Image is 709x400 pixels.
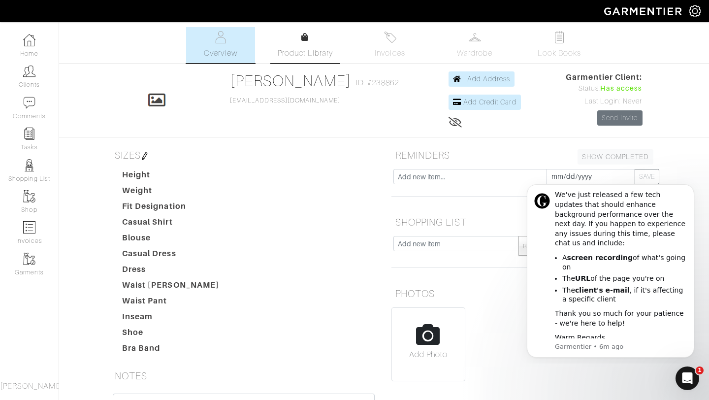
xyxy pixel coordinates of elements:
img: stylists-icon-eb353228a002819b7ec25b43dbf5f0378dd9e0616d9560372ff212230b889e62.png [23,159,35,171]
a: Send Invite [597,110,643,126]
img: clients-icon-6bae9207a08558b7cb47a8932f037763ab4055f8c8b6bfacd5dc20c3e0201464.png [23,65,35,77]
span: 1 [696,367,704,374]
span: Has access [600,83,643,94]
img: reminder-icon-8004d30b9f0a5d33ae49ab947aed9ed385cf756f9e5892f1edd6e32f2345188e.png [23,128,35,140]
dt: Shoe [115,327,227,342]
img: wardrobe-487a4870c1b7c33e795ec22d11cfc2ed9d08956e64fb3008fe2437562e282088.svg [469,31,481,43]
a: Product Library [271,32,340,59]
a: Look Books [525,27,594,63]
dt: Bra Band [115,342,227,358]
dt: Weight [115,185,227,200]
dt: Waist [PERSON_NAME] [115,279,227,295]
span: Wardrobe [457,47,492,59]
span: Look Books [538,47,581,59]
a: SHOW COMPLETED [578,149,653,165]
a: Add Credit Card [449,95,521,110]
input: Add new item... [393,169,547,184]
input: Add new item [393,236,519,251]
span: ID: #238862 [356,77,399,89]
h5: NOTES [111,366,377,386]
iframe: Intercom notifications message [512,175,709,364]
img: garments-icon-b7da505a4dc4fd61783c78ac3ca0ef83fa9d6f193b1c9dc38574b1d14d53ca28.png [23,190,35,202]
img: pen-cf24a1663064a2ec1b9c1bd2387e9de7a2fa800b781884d57f21acf72779bad2.png [141,152,149,160]
span: Add Credit Card [463,98,516,106]
h5: REMINDERS [391,145,657,165]
dt: Casual Shirt [115,216,227,232]
img: orders-27d20c2124de7fd6de4e0e44c1d41de31381a507db9b33961299e4e07d508b8c.svg [384,31,396,43]
dt: Casual Dress [115,248,227,264]
img: orders-icon-0abe47150d42831381b5fb84f609e132dff9fe21cb692f30cb5eec754e2cba89.png [23,221,35,233]
a: Invoices [355,27,424,63]
dt: Dress [115,264,227,279]
h5: SIZES [111,145,377,165]
h5: PHOTOS [391,284,657,303]
h5: SHOPPING LIST [391,212,657,232]
img: garmentier-logo-header-white-b43fb05a5012e4ada735d5af1a66efaba907eab6374d6393d1fbf88cb4ef424d.png [599,2,689,20]
img: comment-icon-a0a6a9ef722e966f86d9cbdc48e553b5cf19dbc54f86b18d962a5391bc8f6eb6.png [23,97,35,109]
img: basicinfo-40fd8af6dae0f16599ec9e87c0ef1c0a1fdea2edbe929e3d69a839185d80c458.svg [215,31,227,43]
a: Add Address [449,71,515,87]
a: Wardrobe [440,27,509,63]
dt: Height [115,169,227,185]
dt: Fit Designation [115,200,227,216]
span: Overview [204,47,237,59]
span: Garmentier Client: [566,71,643,83]
a: Overview [186,27,255,63]
button: SAVE [635,169,659,184]
img: todo-9ac3debb85659649dc8f770b8b6100bb5dab4b48dedcbae339e5042a72dfd3cc.svg [553,31,566,43]
img: garments-icon-b7da505a4dc4fd61783c78ac3ca0ef83fa9d6f193b1c9dc38574b1d14d53ca28.png [23,253,35,265]
dt: Blouse [115,232,227,248]
a: [EMAIL_ADDRESS][DOMAIN_NAME] [230,97,340,104]
dt: Inseam [115,311,227,327]
a: [PERSON_NAME] [230,72,352,90]
div: Last Login: Never [566,96,643,107]
img: gear-icon-white-bd11855cb880d31180b6d7d6211b90ccbf57a29d726f0c71d8c61bd08dd39cc2.png [689,5,701,17]
span: Product Library [278,47,333,59]
dt: Waist Pant [115,295,227,311]
span: Invoices [375,47,405,59]
img: dashboard-icon-dbcd8f5a0b271acd01030246c82b418ddd0df26cd7fceb0bd07c9910d44c42f6.png [23,34,35,46]
div: Status: [566,83,643,94]
span: Add Address [467,75,511,83]
iframe: Intercom live chat [676,367,699,390]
